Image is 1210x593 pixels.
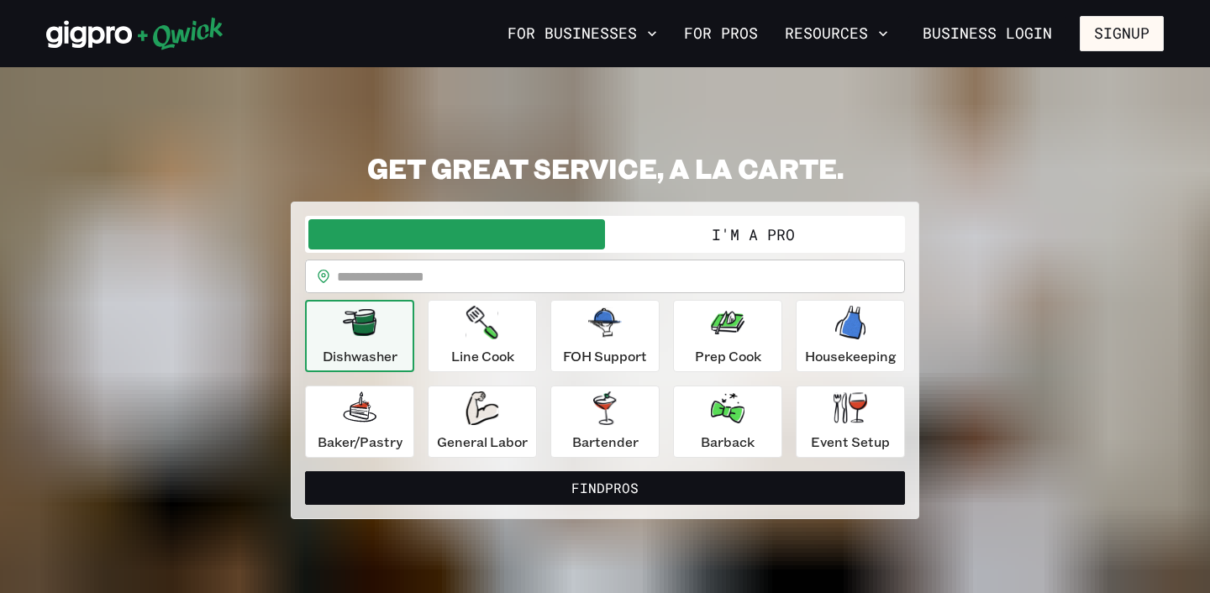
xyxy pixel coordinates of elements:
[695,346,761,366] p: Prep Cook
[1080,16,1164,51] button: Signup
[305,471,905,505] button: FindPros
[701,432,755,452] p: Barback
[572,432,639,452] p: Bartender
[305,300,414,372] button: Dishwasher
[318,432,402,452] p: Baker/Pastry
[428,300,537,372] button: Line Cook
[796,300,905,372] button: Housekeeping
[501,19,664,48] button: For Businesses
[451,346,514,366] p: Line Cook
[908,16,1066,51] a: Business Login
[291,151,919,185] h2: GET GREAT SERVICE, A LA CARTE.
[550,300,660,372] button: FOH Support
[677,19,765,48] a: For Pros
[673,386,782,458] button: Barback
[605,219,902,249] button: I'm a Pro
[437,432,528,452] p: General Labor
[308,219,605,249] button: I'm a Business
[796,386,905,458] button: Event Setup
[563,346,647,366] p: FOH Support
[323,346,397,366] p: Dishwasher
[428,386,537,458] button: General Labor
[778,19,895,48] button: Resources
[305,386,414,458] button: Baker/Pastry
[805,346,897,366] p: Housekeeping
[550,386,660,458] button: Bartender
[811,432,890,452] p: Event Setup
[673,300,782,372] button: Prep Cook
